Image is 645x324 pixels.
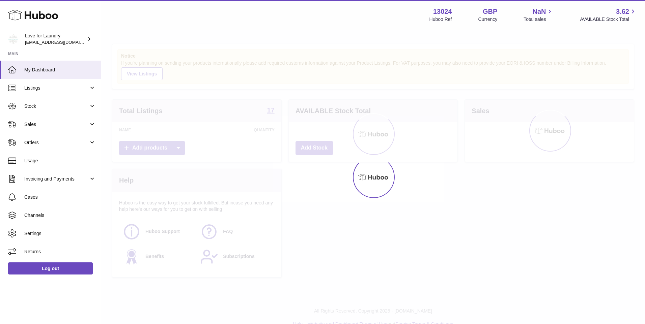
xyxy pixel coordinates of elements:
div: Currency [478,16,498,23]
a: 3.62 AVAILABLE Stock Total [580,7,637,23]
span: Invoicing and Payments [24,176,89,182]
span: Orders [24,139,89,146]
span: Usage [24,158,96,164]
span: [EMAIL_ADDRESS][DOMAIN_NAME] [25,39,99,45]
strong: 13024 [433,7,452,16]
span: Listings [24,85,89,91]
span: Total sales [524,16,554,23]
span: NaN [532,7,546,16]
span: Returns [24,249,96,255]
span: Stock [24,103,89,109]
span: Settings [24,230,96,237]
strong: GBP [483,7,497,16]
img: info@loveforlaundry.co.uk [8,34,18,44]
span: Channels [24,212,96,219]
div: Huboo Ref [429,16,452,23]
span: Cases [24,194,96,200]
span: AVAILABLE Stock Total [580,16,637,23]
div: Love for Laundry [25,33,86,45]
a: Log out [8,262,93,274]
a: NaN Total sales [524,7,554,23]
span: Sales [24,121,89,128]
span: My Dashboard [24,67,96,73]
span: 3.62 [616,7,629,16]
